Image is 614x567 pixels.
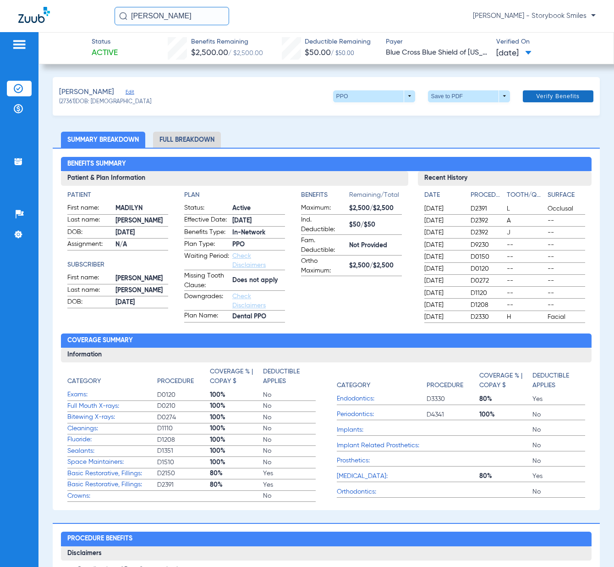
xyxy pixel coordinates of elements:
span: -- [548,240,585,250]
h4: Procedure [427,381,463,390]
app-breakdown-title: Surface [548,190,585,203]
span: [DATE] [115,298,168,307]
span: Remaining/Total [349,190,402,203]
span: PPO [232,240,285,250]
span: 80% [479,395,532,404]
h4: Benefits [301,190,349,200]
span: Plan Type: [184,239,229,250]
span: Benefits Type: [184,228,229,239]
span: -- [507,252,544,261]
span: [DATE] [424,240,463,250]
span: H [507,312,544,322]
span: Edit [126,89,134,98]
span: Verify Benefits [536,93,580,100]
span: -- [548,276,585,285]
img: hamburger-icon [12,39,27,50]
span: No [263,435,316,445]
span: 100% [210,424,263,433]
span: Waiting Period: [184,251,229,270]
span: Effective Date: [184,215,229,226]
span: Full Mouth X-rays: [67,401,157,411]
span: No [263,390,316,400]
span: DOB: [67,228,112,239]
span: [DATE] [424,289,463,298]
app-breakdown-title: Coverage % | Copay $ [479,367,532,394]
span: Space Maintainers: [67,457,157,467]
app-breakdown-title: Deductible Applies [532,367,585,394]
h4: Coverage % | Copay $ [479,371,527,390]
span: [DATE] [424,216,463,225]
span: Yes [263,469,316,478]
span: -- [507,276,544,285]
span: DOB: [67,297,112,308]
a: Check Disclaimers [232,253,266,268]
span: D2391 [157,480,210,489]
app-breakdown-title: Benefits [301,190,349,203]
span: D1510 [157,458,210,467]
app-breakdown-title: Category [67,367,157,389]
span: -- [548,264,585,273]
span: Ortho Maximum: [301,256,346,276]
span: Plan Name: [184,311,229,322]
span: -- [548,216,585,225]
h2: Benefits Summary [61,157,592,172]
span: Fam. Deductible: [301,236,346,255]
span: [DATE] [424,300,463,310]
span: In-Network [232,228,285,238]
span: $2,500/$2,500 [349,204,402,213]
span: No [532,456,586,466]
span: [PERSON_NAME] - Storybook Smiles [473,11,596,21]
span: 100% [210,458,263,467]
span: L [507,204,544,213]
span: Implant Related Prosthetics: [337,441,427,450]
span: Last name: [67,285,112,296]
h4: Procedure [157,377,194,386]
span: J [507,228,544,237]
h4: Subscriber [67,260,168,270]
span: D0274 [157,413,210,422]
span: [DATE] [424,264,463,273]
span: -- [507,300,544,310]
span: D2150 [157,469,210,478]
span: First name: [67,203,112,214]
h2: Coverage Summary [61,334,592,348]
iframe: Chat Widget [568,523,614,567]
h4: Plan [184,190,285,200]
span: [PERSON_NAME] [59,87,114,98]
span: Yes [263,480,316,489]
h4: Surface [548,190,585,200]
span: Dental PPO [232,312,285,322]
span: Yes [532,395,586,404]
span: Prosthetics: [337,456,427,466]
span: Sealants: [67,446,157,456]
span: Yes [532,472,586,481]
span: Blue Cross Blue Shield of [US_STATE] [386,47,488,59]
span: [DATE] [424,204,463,213]
span: 100% [210,401,263,411]
span: Facial [548,312,585,322]
span: [DATE] [496,48,532,59]
h4: Deductible Applies [532,371,581,390]
h4: Deductible Applies [263,367,311,386]
h3: Patient & Plan Information [61,171,408,186]
span: -- [548,228,585,237]
span: Maximum: [301,203,346,214]
span: Verified On [496,37,599,47]
app-breakdown-title: Patient [67,190,168,200]
span: D2391 [471,204,504,213]
span: No [263,424,316,433]
span: D4341 [427,410,479,419]
span: Missing Tooth Clause: [184,271,229,290]
span: Crowns: [67,491,157,501]
span: [PERSON_NAME] [115,274,168,283]
app-breakdown-title: Tooth/Quad [507,190,544,203]
span: [DATE] [424,276,463,285]
span: No [532,487,586,496]
span: Fluoride: [67,435,157,445]
span: No [532,410,586,419]
span: D1110 [157,424,210,433]
span: Exams: [67,390,157,400]
span: 100% [210,413,263,422]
